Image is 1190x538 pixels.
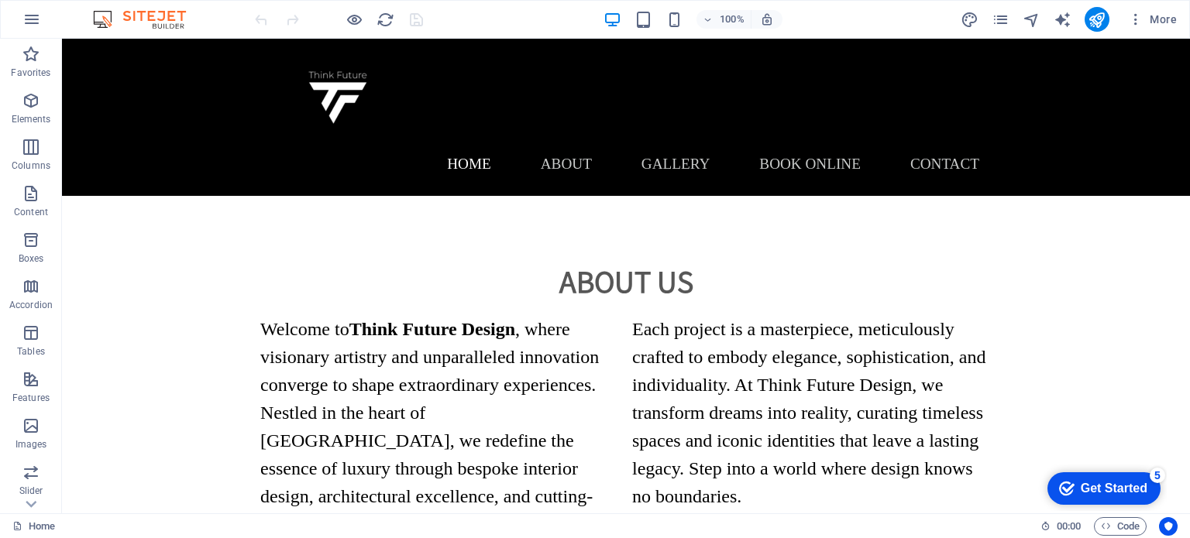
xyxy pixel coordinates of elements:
span: More [1128,12,1177,27]
p: Features [12,392,50,404]
p: Accordion [9,299,53,311]
p: Images [15,438,47,451]
p: Favorites [11,67,50,79]
p: Columns [12,159,50,172]
span: Code [1101,517,1140,536]
p: Elements [12,113,51,125]
span: : [1068,520,1070,532]
iframe: To enrich screen reader interactions, please activate Accessibility in Grammarly extension settings [1035,464,1167,511]
span: 00 00 [1057,517,1081,536]
h6: Session time [1040,517,1082,536]
p: Boxes [19,252,44,265]
button: More [1122,7,1183,32]
button: Code [1094,517,1147,536]
a: Click to cancel selection. Double-click to open Pages [12,517,55,536]
button: Usercentrics [1159,517,1178,536]
p: Slider [19,485,43,497]
p: Tables [17,345,45,358]
p: Content [14,206,48,218]
iframe: To enrich screen reader interactions, please activate Accessibility in Grammarly extension settings [62,39,1190,513]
